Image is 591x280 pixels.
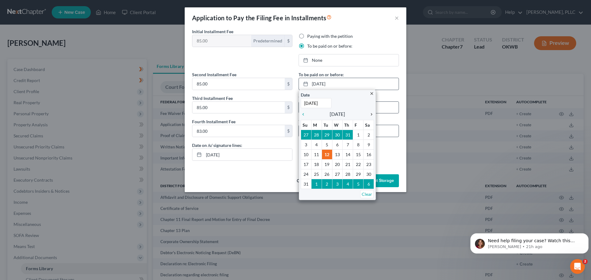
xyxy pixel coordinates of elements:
[360,190,374,198] a: Clear
[301,130,312,140] td: 27
[311,149,322,159] td: 11
[285,102,292,113] div: $
[285,35,292,47] div: $
[322,169,332,179] td: 26
[343,149,353,159] td: 14
[301,149,312,159] td: 10
[192,118,235,125] label: Fourth Installment Fee
[285,78,292,90] div: $
[311,130,322,140] td: 28
[343,159,353,169] td: 21
[343,140,353,149] td: 7
[343,169,353,179] td: 28
[192,35,251,47] input: 0.00
[311,140,322,149] td: 4
[307,43,352,49] label: To be paid on or before:
[322,120,332,130] th: Tu
[192,142,242,148] label: Date on /s/ signature lines:
[364,169,374,179] td: 30
[369,91,374,96] i: close
[364,130,374,140] td: 2
[204,149,292,160] input: MM/DD/YYYY
[343,179,353,189] td: 4
[299,95,344,101] label: To be paid on or before:
[292,175,315,187] button: Cancel
[301,159,312,169] td: 17
[301,169,312,179] td: 24
[285,125,292,137] div: $
[192,28,233,35] label: Initial Installment Fee
[192,78,285,90] input: 0.00
[322,149,332,159] td: 12
[192,125,285,137] input: 0.00
[364,120,374,130] th: Sa
[332,179,343,189] td: 3
[322,130,332,140] td: 29
[299,71,344,78] label: To be paid on or before:
[299,54,399,66] a: None
[251,35,285,47] div: Predetermined
[364,140,374,149] td: 9
[322,179,332,189] td: 2
[322,140,332,149] td: 5
[301,112,309,117] i: chevron_left
[301,120,312,130] th: Su
[369,90,374,97] a: close
[311,120,322,130] th: M
[311,169,322,179] td: 25
[343,130,353,140] td: 31
[395,14,399,22] button: ×
[583,259,588,264] span: 2
[364,179,374,189] td: 6
[301,140,312,149] td: 3
[299,118,344,125] label: To be paid on or before:
[353,159,364,169] td: 22
[332,120,343,130] th: W
[353,140,364,149] td: 8
[299,78,399,90] a: [DATE]
[301,98,332,108] input: 1/1/2013
[468,220,591,263] iframe: Intercom notifications message
[353,149,364,159] td: 15
[311,159,322,169] td: 18
[311,179,322,189] td: 1
[332,159,343,169] td: 20
[366,110,374,118] a: chevron_right
[364,159,374,169] td: 23
[332,149,343,159] td: 13
[353,169,364,179] td: 29
[307,33,353,39] label: Paying with the petition
[353,130,364,140] td: 1
[366,112,374,117] i: chevron_right
[330,110,345,118] span: [DATE]
[322,159,332,169] td: 19
[192,102,285,113] input: 0.00
[192,14,332,22] div: Application to Pay the Filing Fee in Installments
[353,179,364,189] td: 5
[364,149,374,159] td: 16
[301,179,312,189] td: 31
[301,110,309,118] a: chevron_left
[353,120,364,130] th: F
[192,95,233,101] label: Third Installment Fee
[343,120,353,130] th: Th
[570,259,585,274] iframe: Intercom live chat
[192,71,236,78] label: Second Installment Fee
[332,140,343,149] td: 6
[301,92,310,98] label: Date
[332,130,343,140] td: 30
[332,169,343,179] td: 27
